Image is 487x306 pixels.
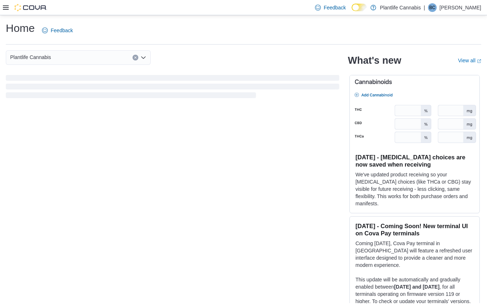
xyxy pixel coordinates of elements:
button: Open list of options [140,55,146,60]
span: BC [429,3,436,12]
a: Feedback [39,23,76,38]
span: Feedback [324,4,346,11]
span: Feedback [51,27,73,34]
p: Coming [DATE], Cova Pay terminal in [GEOGRAPHIC_DATA] will feature a refreshed user interface des... [356,240,474,269]
svg: External link [477,59,481,63]
h1: Home [6,21,35,35]
h3: [DATE] - [MEDICAL_DATA] choices are now saved when receiving [356,154,474,168]
p: | [424,3,425,12]
h2: What's new [348,55,401,66]
span: Loading [6,76,339,100]
a: View allExternal link [458,58,481,63]
button: Clear input [133,55,138,60]
img: Cova [14,4,47,11]
p: We've updated product receiving so your [MEDICAL_DATA] choices (like THCa or CBG) stay visible fo... [356,171,474,207]
div: Beau Cadrin [428,3,437,12]
a: Feedback [312,0,349,15]
span: Plantlife Cannabis [10,53,51,62]
input: Dark Mode [352,4,367,11]
h3: [DATE] - Coming Soon! New terminal UI on Cova Pay terminals [356,222,474,237]
p: Plantlife Cannabis [380,3,421,12]
strong: [DATE] and [DATE] [394,284,439,290]
p: [PERSON_NAME] [440,3,481,12]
